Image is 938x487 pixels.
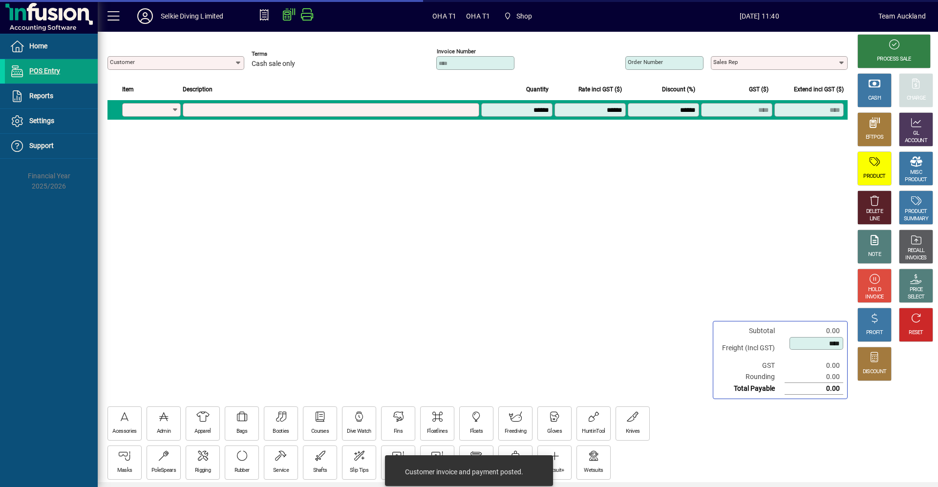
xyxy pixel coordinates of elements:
[151,467,176,474] div: PoleSpears
[878,8,926,24] div: Team Auckland
[785,360,843,371] td: 0.00
[195,467,211,474] div: Rigging
[904,215,928,223] div: SUMMARY
[29,92,53,100] span: Reports
[717,337,785,360] td: Freight (Incl GST)
[252,60,295,68] span: Cash sale only
[785,383,843,395] td: 0.00
[313,467,327,474] div: Shafts
[432,8,456,24] span: OHA T1
[582,428,605,435] div: HuntinTool
[909,329,923,337] div: RESET
[350,467,368,474] div: Slip Tips
[545,467,564,474] div: Wetsuit+
[868,286,881,294] div: HOLD
[526,84,549,95] span: Quantity
[117,467,132,474] div: Masks
[273,428,289,435] div: Booties
[640,8,878,24] span: [DATE] 11:40
[908,294,925,301] div: SELECT
[866,208,883,215] div: DELETE
[427,428,448,435] div: Floatlines
[910,286,923,294] div: PRICE
[865,294,883,301] div: INVOICE
[5,84,98,108] a: Reports
[129,7,161,25] button: Profile
[868,251,881,258] div: NOTE
[905,176,927,184] div: PRODUCT
[112,428,136,435] div: Acessories
[405,467,523,477] div: Customer invoice and payment posted.
[470,428,483,435] div: Floats
[785,371,843,383] td: 0.00
[866,329,883,337] div: PROFIT
[5,134,98,158] a: Support
[794,84,844,95] span: Extend incl GST ($)
[29,67,60,75] span: POS Entry
[505,428,526,435] div: Freediving
[236,428,247,435] div: Bags
[870,215,879,223] div: LINE
[29,142,54,149] span: Support
[311,428,329,435] div: Courses
[905,254,926,262] div: INVOICES
[347,428,371,435] div: Dive Watch
[584,467,603,474] div: Wetsuits
[863,368,886,376] div: DISCOUNT
[908,247,925,254] div: RECALL
[877,56,911,63] div: PROCESS SALE
[234,467,250,474] div: Rubber
[110,59,135,65] mat-label: Customer
[717,325,785,337] td: Subtotal
[5,34,98,59] a: Home
[161,8,224,24] div: Selkie Diving Limited
[437,48,476,55] mat-label: Invoice number
[29,117,54,125] span: Settings
[628,59,663,65] mat-label: Order number
[626,428,640,435] div: Knives
[122,84,134,95] span: Item
[905,137,927,145] div: ACCOUNT
[500,7,536,25] span: Shop
[749,84,768,95] span: GST ($)
[183,84,213,95] span: Description
[905,208,927,215] div: PRODUCT
[717,371,785,383] td: Rounding
[194,428,211,435] div: Apparel
[5,109,98,133] a: Settings
[29,42,47,50] span: Home
[273,467,289,474] div: Service
[910,169,922,176] div: MISC
[717,383,785,395] td: Total Payable
[866,134,884,141] div: EFTPOS
[516,8,533,24] span: Shop
[863,173,885,180] div: PRODUCT
[578,84,622,95] span: Rate incl GST ($)
[547,428,562,435] div: Gloves
[868,95,881,102] div: CASH
[662,84,695,95] span: Discount (%)
[913,130,919,137] div: GL
[394,428,403,435] div: Fins
[252,51,310,57] span: Terms
[157,428,171,435] div: Admin
[785,325,843,337] td: 0.00
[713,59,738,65] mat-label: Sales rep
[466,8,490,24] span: OHA T1
[907,95,926,102] div: CHARGE
[717,360,785,371] td: GST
